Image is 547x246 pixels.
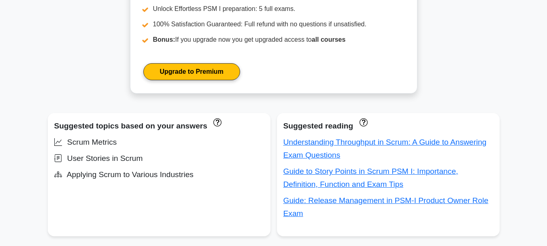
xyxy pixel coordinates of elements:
a: Upgrade to Premium [143,63,240,80]
a: Guide to Story Points in Scrum PSM I: Importance, Definition, Function and Exam Tips [283,167,458,188]
div: Applying Scrum to Various Industries [54,168,264,181]
div: Suggested topics based on your answers [54,120,264,133]
a: Guide: Release Management in PSM-I Product Owner Role Exam [283,196,489,218]
div: User Stories in Scrum [54,152,264,165]
div: Scrum Metrics [54,136,264,149]
div: Suggested reading [283,120,493,133]
a: These topics have been answered less than 50% correct. Topics disapear when you answer questions ... [211,118,221,126]
a: Understanding Throughput in Scrum: A Guide to Answering Exam Questions [283,138,487,159]
a: These concepts have been answered less than 50% correct. The guides disapear when you answer ques... [357,118,367,126]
